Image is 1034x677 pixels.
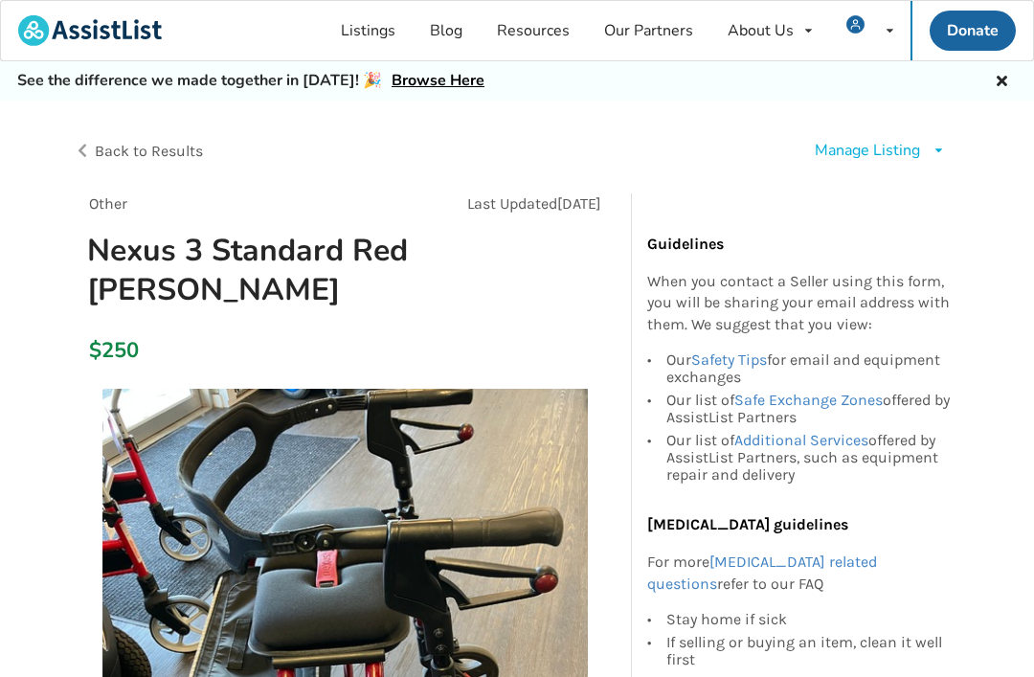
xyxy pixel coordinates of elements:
[587,1,710,60] a: Our Partners
[95,142,203,160] span: Back to Results
[666,389,952,429] div: Our list of offered by AssistList Partners
[89,337,92,364] div: $250
[324,1,413,60] a: Listings
[18,15,162,46] img: assistlist-logo
[734,391,883,409] a: Safe Exchange Zones
[734,431,868,449] a: Additional Services
[17,71,484,91] h5: See the difference we made together in [DATE]! 🎉
[846,15,865,34] img: user icon
[647,271,952,337] p: When you contact a Seller using this form, you will be sharing your email address with them. We s...
[89,194,127,213] span: Other
[647,553,877,593] a: [MEDICAL_DATA] related questions
[815,140,920,162] div: Manage Listing
[647,235,724,253] b: Guidelines
[666,429,952,484] div: Our list of offered by AssistList Partners, such as equipment repair and delivery
[467,194,557,213] span: Last Updated
[72,231,445,309] h1: Nexus 3 Standard Red [PERSON_NAME]
[557,194,601,213] span: [DATE]
[392,70,484,91] a: Browse Here
[691,350,767,369] a: Safety Tips
[647,552,952,596] p: For more refer to our FAQ
[930,11,1016,51] a: Donate
[666,631,952,671] div: If selling or buying an item, clean it well first
[728,23,794,38] div: About Us
[413,1,480,60] a: Blog
[480,1,587,60] a: Resources
[647,515,848,533] b: [MEDICAL_DATA] guidelines
[666,611,952,631] div: Stay home if sick
[666,351,952,389] div: Our for email and equipment exchanges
